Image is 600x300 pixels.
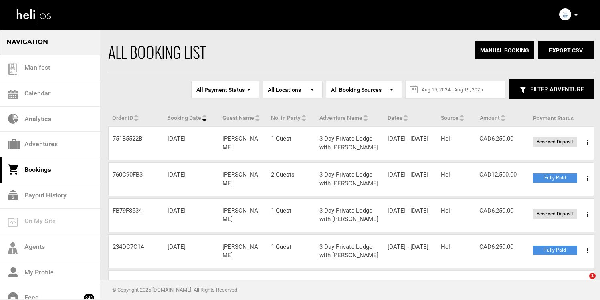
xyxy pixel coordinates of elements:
[109,171,164,179] div: 760C90FB3
[263,81,323,98] span: Select box activate
[8,242,18,254] img: agents-icon.svg
[437,111,476,122] div: Source
[163,111,218,122] div: Booking Date
[573,273,592,292] iframe: Intercom live chat
[384,111,437,122] div: Dates
[437,135,476,143] div: Heli
[109,207,164,215] div: FB79F8534
[533,173,577,183] div: Fully Paid
[384,207,437,215] div: [DATE] - [DATE]
[267,135,315,143] div: 1 Guest
[529,114,592,122] div: Payment Status
[475,41,534,59] button: Manual Booking
[538,41,594,59] button: Export CSV
[164,171,218,179] div: [DATE]
[109,135,164,143] div: 751B5522B
[191,81,259,98] span: Select box activate
[384,243,437,251] div: [DATE] - [DATE]
[476,111,529,122] div: Amount
[315,135,383,152] div: 3 Day Private Lodge with [PERSON_NAME]
[559,8,571,20] img: img_0ff4e6702feb5b161957f2ea789f15f4.png
[475,135,529,143] div: CAD6,250.00
[315,171,383,188] div: 3 Day Private Lodge with [PERSON_NAME]
[437,279,476,287] div: Heli
[16,4,52,26] img: heli-logo
[268,86,317,93] span: All locations
[414,81,497,98] input: Aug 19, 2024 - Aug 19, 2025
[533,246,577,255] div: Fully Paid
[384,279,437,287] div: [DATE] - [DATE]
[533,137,577,147] div: Received Deposit
[164,243,218,251] div: [DATE]
[267,279,315,287] div: 1 Guest
[384,135,437,143] div: [DATE] - [DATE]
[475,171,529,179] div: CAD12,500.00
[315,279,383,296] div: 3 Day Private Lodge with [PERSON_NAME]
[267,243,315,251] div: 1 Guest
[164,279,218,287] div: [DATE]
[437,243,476,251] div: Heli
[475,279,529,287] div: CAD6,250.00
[108,41,448,63] div: All booking list
[509,79,594,99] button: Filter Adventure
[437,207,476,215] div: Heli
[533,209,577,219] div: Received Deposit
[7,63,19,75] img: guest-list.svg
[267,171,315,179] div: 2 Guests
[267,111,315,122] div: No. in Party
[326,81,402,98] span: Select box activate
[218,135,267,152] div: [PERSON_NAME]
[164,135,218,143] div: [DATE]
[315,243,383,260] div: 3 Day Private Lodge with [PERSON_NAME]
[109,243,164,251] div: 234DC7C14
[315,111,384,122] div: Adventure Name
[108,111,163,122] div: Order ID
[437,171,476,179] div: Heli
[218,279,267,296] div: [PERSON_NAME]
[196,86,254,93] span: All Payment Status
[384,171,437,179] div: [DATE] - [DATE]
[218,207,267,224] div: [PERSON_NAME]
[475,207,529,215] div: CAD6,250.00
[218,111,267,122] div: Guest Name
[475,243,529,251] div: CAD6,250.00
[8,90,18,99] img: calendar.svg
[267,207,315,215] div: 1 Guest
[315,207,383,224] div: 3 Day Private Lodge with [PERSON_NAME]
[8,218,18,227] img: on_my_site.svg
[109,279,164,287] div: 95548F2BE
[164,207,218,215] div: [DATE]
[589,273,596,279] span: 1
[218,243,267,260] div: [PERSON_NAME]
[331,86,397,93] span: All Booking Sources
[218,171,267,188] div: [PERSON_NAME]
